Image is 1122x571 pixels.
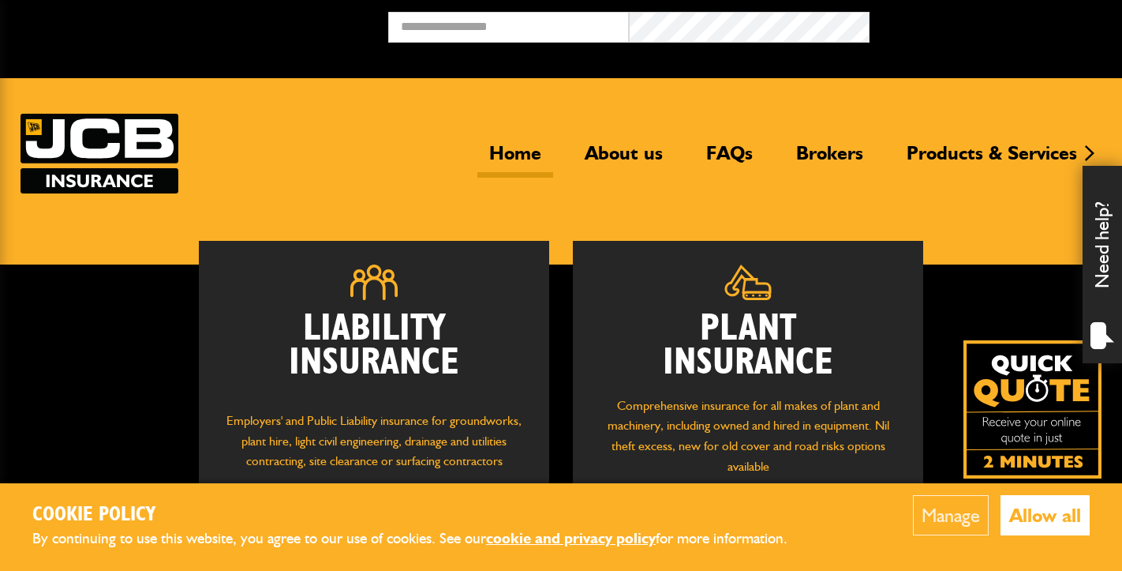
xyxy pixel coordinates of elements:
button: Allow all [1000,495,1090,535]
a: Get your insurance quote isn just 2-minutes [963,340,1101,479]
a: JCB Insurance Services [21,114,178,193]
button: Broker Login [870,12,1110,36]
button: Manage [913,495,989,535]
a: About us [573,141,675,178]
a: Products & Services [895,141,1089,178]
a: cookie and privacy policy [486,529,656,547]
h2: Liability Insurance [223,312,525,396]
a: Brokers [784,141,875,178]
p: By continuing to use this website, you agree to our use of cookies. See our for more information. [32,527,813,551]
p: Employers' and Public Liability insurance for groundworks, plant hire, light civil engineering, d... [223,411,525,486]
div: Need help? [1083,166,1122,363]
a: Home [477,141,553,178]
h2: Plant Insurance [597,312,899,380]
a: FAQs [694,141,765,178]
img: Quick Quote [963,340,1101,479]
h2: Cookie Policy [32,503,813,528]
p: Comprehensive insurance for all makes of plant and machinery, including owned and hired in equipm... [597,396,899,476]
img: JCB Insurance Services logo [21,114,178,193]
